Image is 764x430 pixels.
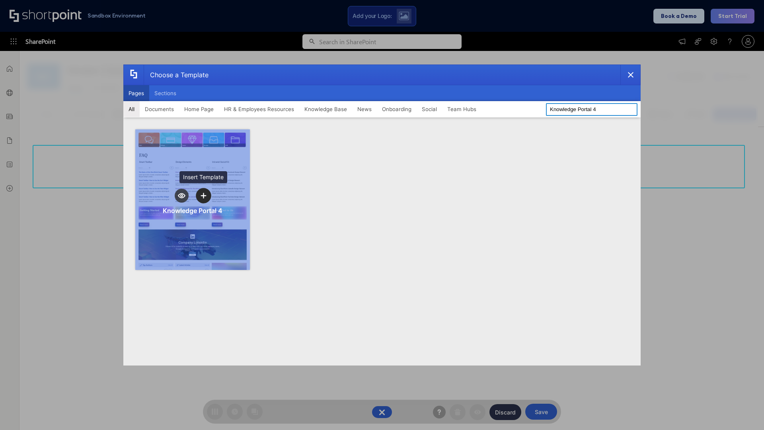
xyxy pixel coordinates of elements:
[149,85,181,101] button: Sections
[352,101,377,117] button: News
[140,101,179,117] button: Documents
[299,101,352,117] button: Knowledge Base
[219,101,299,117] button: HR & Employees Resources
[144,65,209,85] div: Choose a Template
[123,85,149,101] button: Pages
[163,207,222,215] div: Knowledge Portal 4
[724,392,764,430] iframe: Chat Widget
[546,103,637,116] input: Search
[417,101,442,117] button: Social
[123,64,641,365] div: template selector
[442,101,481,117] button: Team Hubs
[123,101,140,117] button: All
[179,101,219,117] button: Home Page
[377,101,417,117] button: Onboarding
